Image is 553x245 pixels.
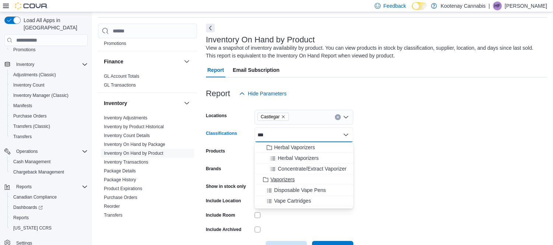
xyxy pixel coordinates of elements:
label: Classifications [206,130,237,136]
a: Inventory by Product Historical [104,124,164,129]
button: Inventory [1,59,91,70]
a: Inventory On Hand by Product [104,151,163,156]
span: GL Account Totals [104,73,139,79]
button: Transfers [7,132,91,142]
button: Hide Parameters [236,86,290,101]
label: Locations [206,113,227,119]
button: Disposable Vape Pens [255,185,353,196]
a: Dashboards [10,203,46,212]
span: Report [207,63,224,77]
a: Inventory Transactions [104,160,148,165]
span: Concentrate/Extract Vaporizer [278,165,347,172]
span: Promotions [10,45,88,54]
span: Operations [13,147,88,156]
button: Inventory [13,60,37,69]
span: Inventory Adjustments [104,115,147,121]
span: HF [494,1,500,10]
button: Canadian Compliance [7,192,91,202]
input: Dark Mode [412,2,427,10]
span: Inventory by Product Historical [104,124,164,130]
a: GL Transactions [104,83,136,88]
a: Package Details [104,168,136,174]
a: Chargeback Management [10,168,67,176]
span: Canadian Compliance [13,194,57,200]
h3: Report [206,89,230,98]
span: Inventory [16,62,34,67]
span: Inventory Count [10,81,88,90]
button: Vape Cartridges [255,196,353,206]
a: Adjustments (Classic) [10,70,59,79]
p: [PERSON_NAME] [505,1,547,10]
span: Purchase Orders [13,113,47,119]
button: Concentrate/Extract Vaporizer [255,164,353,174]
label: Include Room [206,212,235,218]
button: Reports [1,182,91,192]
button: Next [206,24,215,32]
button: Inventory [182,99,191,108]
label: Include Archived [206,227,241,232]
span: Inventory [13,60,88,69]
span: Disposable Vape Pens [274,186,326,194]
span: Purchase Orders [10,112,88,120]
span: Feedback [384,2,406,10]
h3: Inventory [104,99,127,107]
button: Close list of options [343,132,349,138]
span: Reports [13,182,88,191]
label: Brands [206,166,221,172]
h3: Inventory On Hand by Product [206,35,315,44]
span: Transfers [13,134,32,140]
button: Adjustments (Classic) [7,70,91,80]
a: [US_STATE] CCRS [10,224,55,232]
div: Finance [98,72,197,92]
span: Dashboards [13,204,43,210]
span: Email Subscription [233,63,280,77]
span: Castlegar [258,113,289,121]
a: Promotions [104,41,126,46]
span: Manifests [10,101,88,110]
button: Reports [7,213,91,223]
span: Castlegar [261,113,280,120]
span: [US_STATE] CCRS [13,225,52,231]
a: Cash Management [10,157,53,166]
a: Manifests [10,101,35,110]
p: | [489,1,490,10]
span: Inventory On Hand by Product [104,150,163,156]
button: Operations [13,147,41,156]
label: Include Location [206,198,241,204]
button: Promotions [7,45,91,55]
button: Finance [104,58,181,65]
a: Inventory Manager (Classic) [10,91,71,100]
span: Cash Management [13,159,50,165]
a: Reorder [104,204,120,209]
span: Vape Cartridges [274,197,311,204]
button: Manifests [7,101,91,111]
span: Manifests [13,103,32,109]
span: Reports [16,184,32,190]
a: Transfers (Classic) [10,122,53,131]
a: Inventory Count Details [104,133,150,138]
span: Inventory Count [13,82,45,88]
button: Herbal Vaporizers [255,142,353,153]
button: [US_STATE] CCRS [7,223,91,233]
span: Chargeback Management [10,168,88,176]
div: Heather Fancy [493,1,502,10]
span: Adjustments (Classic) [10,70,88,79]
button: Purchase Orders [7,111,91,121]
span: Hide Parameters [248,90,287,97]
a: Inventory On Hand by Package [104,142,165,147]
span: Transfers [10,132,88,141]
button: Inventory Count [7,80,91,90]
a: Transfers [104,213,122,218]
span: Reorder [104,203,120,209]
button: Open list of options [343,114,349,120]
button: Operations [1,146,91,157]
button: Herbal Vaporizers [255,153,353,164]
p: Kootenay Cannabis [441,1,486,10]
span: Vaporizers [270,176,295,183]
div: Inventory [98,113,197,223]
a: Purchase Orders [10,112,50,120]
